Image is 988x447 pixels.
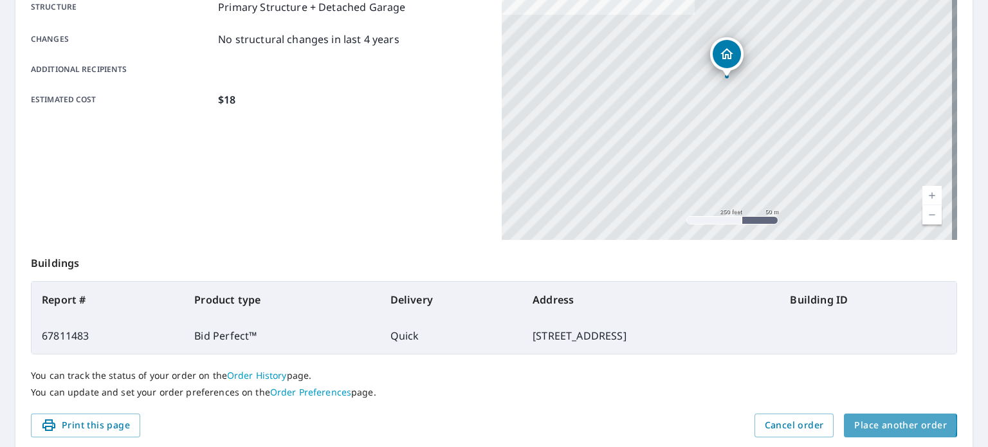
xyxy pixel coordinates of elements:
[522,282,780,318] th: Address
[522,318,780,354] td: [STREET_ADDRESS]
[380,282,523,318] th: Delivery
[380,318,523,354] td: Quick
[41,417,130,433] span: Print this page
[270,386,351,398] a: Order Preferences
[31,64,213,75] p: Additional recipients
[31,32,213,47] p: Changes
[31,92,213,107] p: Estimated cost
[218,32,399,47] p: No structural changes in last 4 years
[227,369,287,381] a: Order History
[31,370,957,381] p: You can track the status of your order on the page.
[755,414,834,437] button: Cancel order
[780,282,956,318] th: Building ID
[184,318,380,354] td: Bid Perfect™
[710,37,744,77] div: Dropped pin, building 1, Residential property, 2850 Riverwalk Blvd Lima, OH 45806
[184,282,380,318] th: Product type
[32,282,184,318] th: Report #
[922,205,942,224] a: Current Level 17, Zoom Out
[765,417,824,433] span: Cancel order
[854,417,947,433] span: Place another order
[844,414,957,437] button: Place another order
[31,387,957,398] p: You can update and set your order preferences on the page.
[922,186,942,205] a: Current Level 17, Zoom In
[218,92,235,107] p: $18
[31,240,957,281] p: Buildings
[31,414,140,437] button: Print this page
[32,318,184,354] td: 67811483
